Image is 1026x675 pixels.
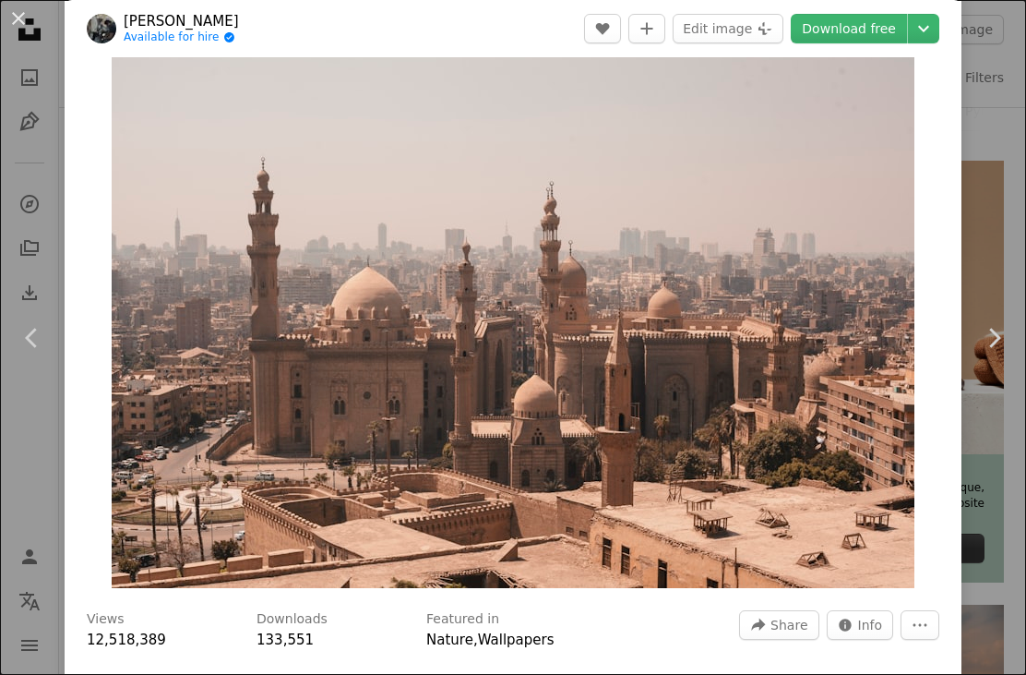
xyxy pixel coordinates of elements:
img: photo of beige temple [112,53,914,588]
h3: Featured in [426,610,499,629]
a: Wallpapers [478,632,555,648]
button: Add to Collection [628,14,665,43]
button: More Actions [901,610,939,640]
img: Go to Omar Elsharawy's profile [87,14,116,43]
span: Share [770,611,807,639]
button: Zoom in on this image [112,53,914,588]
button: Stats about this image [827,610,894,640]
a: Available for hire [124,30,239,45]
span: , [473,632,478,648]
h3: Downloads [256,610,328,629]
a: Download free [791,14,907,43]
a: Next [961,249,1026,427]
span: Info [858,611,883,639]
button: Like [584,14,621,43]
span: 12,518,389 [87,632,166,648]
button: Choose download size [908,14,939,43]
h3: Views [87,610,125,629]
button: Share this image [739,610,818,640]
span: 133,551 [256,632,314,648]
a: [PERSON_NAME] [124,12,239,30]
a: Nature [426,632,473,648]
button: Edit image [673,14,783,43]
